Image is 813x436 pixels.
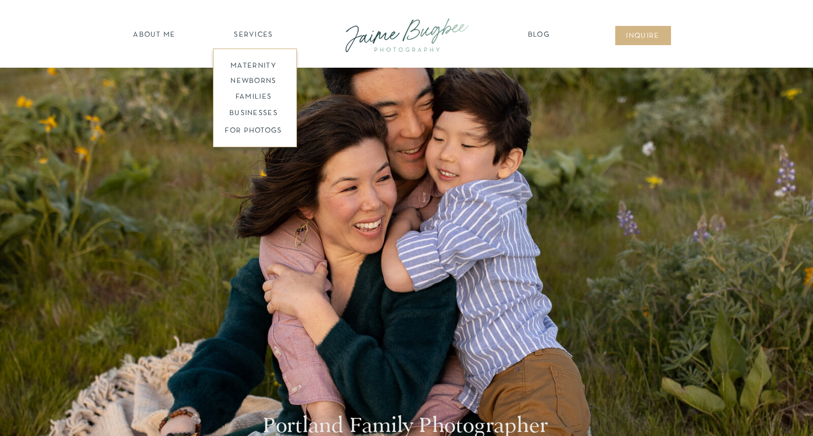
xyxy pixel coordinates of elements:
[130,30,179,41] a: about ME
[211,126,297,136] a: FOR PHOTOGS
[211,76,297,89] a: newborns
[222,30,286,41] a: SERVICES
[211,108,297,119] a: BUSINESSES
[211,92,297,103] a: families
[525,30,553,41] a: Blog
[620,31,666,42] a: inqUIre
[217,61,291,69] a: maternity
